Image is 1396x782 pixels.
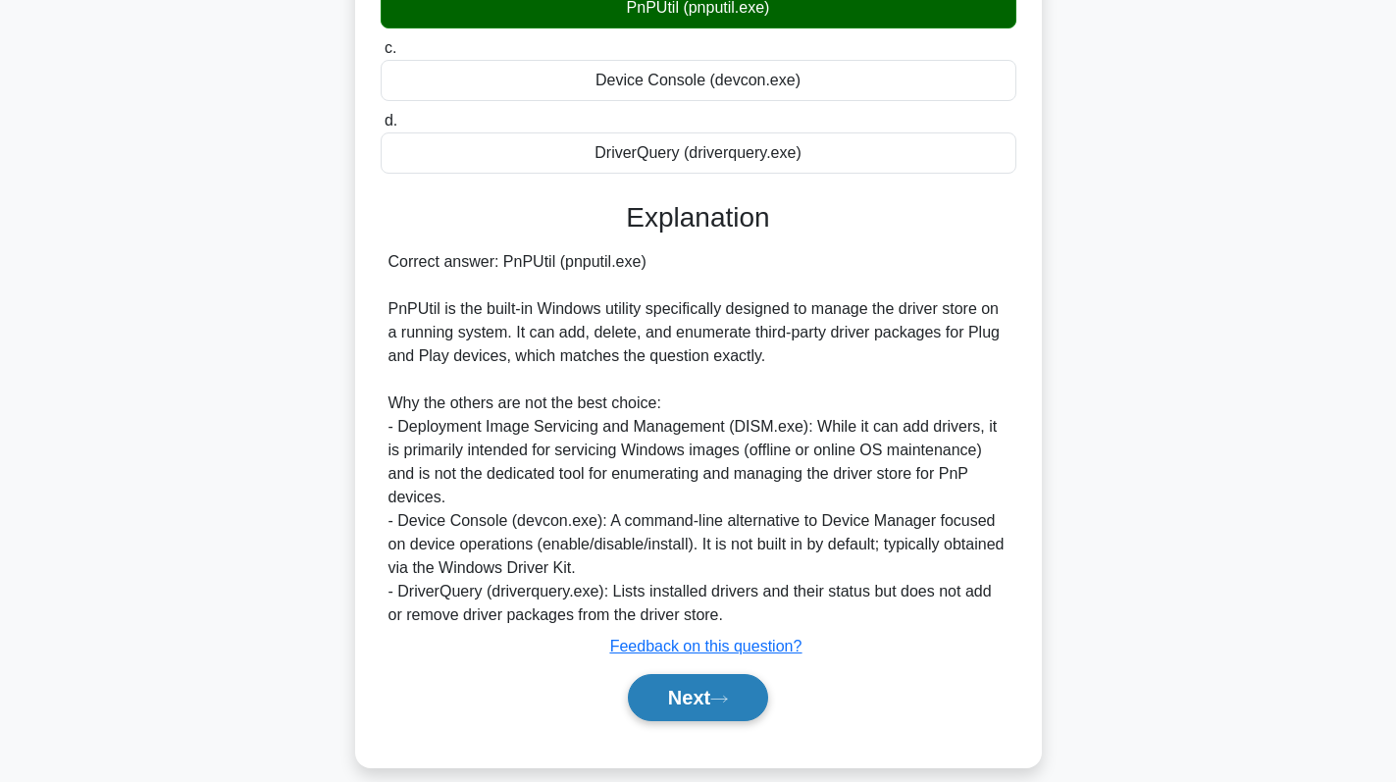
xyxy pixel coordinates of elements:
[628,674,768,721] button: Next
[388,250,1008,627] div: Correct answer: PnPUtil (pnputil.exe) PnPUtil is the built-in Windows utility specifically design...
[381,132,1016,174] div: DriverQuery (driverquery.exe)
[610,638,802,654] a: Feedback on this question?
[385,39,396,56] span: c.
[385,112,397,129] span: d.
[392,201,1005,235] h3: Explanation
[381,60,1016,101] div: Device Console (devcon.exe)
